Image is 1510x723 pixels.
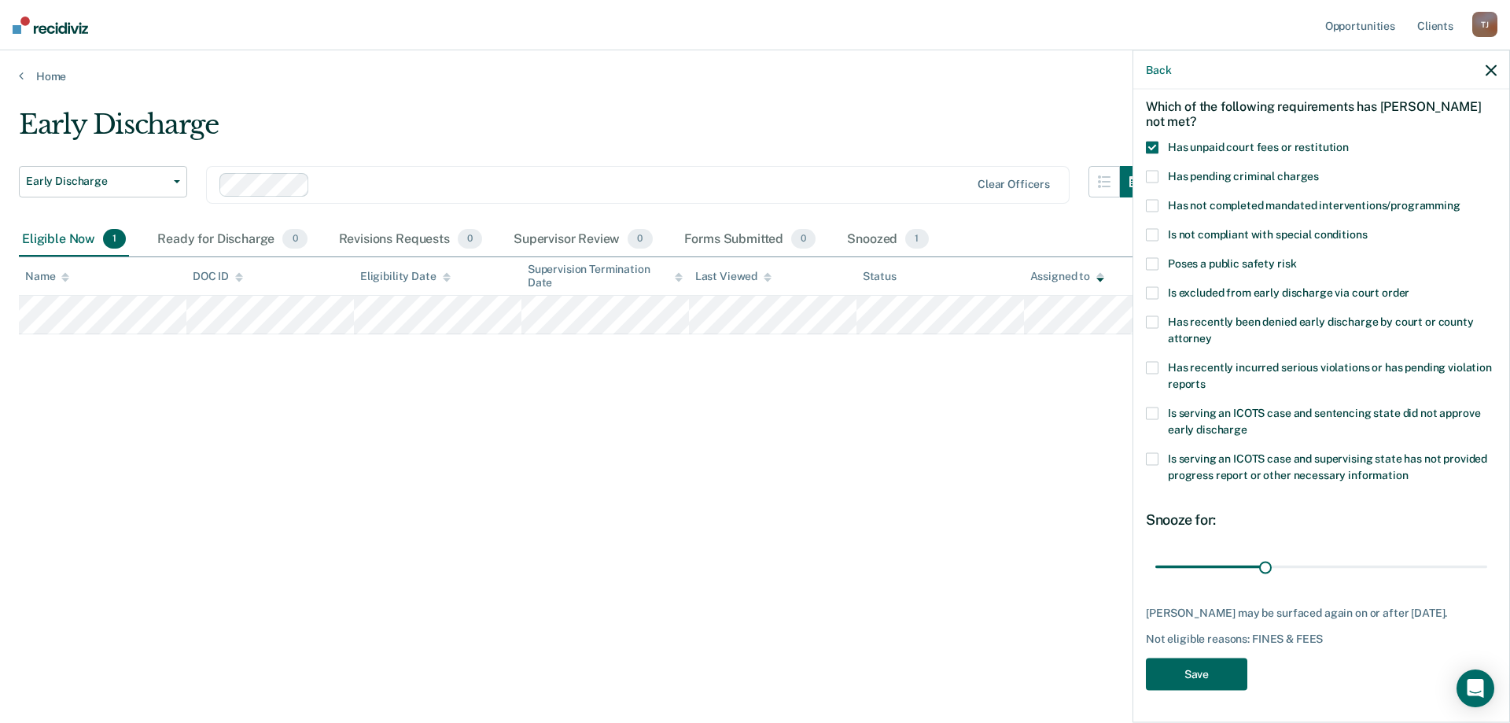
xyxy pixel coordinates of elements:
[510,223,656,257] div: Supervisor Review
[19,109,1151,153] div: Early Discharge
[103,229,126,249] span: 1
[1030,270,1104,283] div: Assigned to
[26,175,168,188] span: Early Discharge
[791,229,816,249] span: 0
[458,229,482,249] span: 0
[1168,257,1296,270] span: Poses a public safety risk
[1146,86,1497,141] div: Which of the following requirements has [PERSON_NAME] not met?
[1457,670,1494,707] div: Open Intercom Messenger
[905,229,928,249] span: 1
[282,229,307,249] span: 0
[19,223,129,257] div: Eligible Now
[360,270,451,283] div: Eligibility Date
[1168,286,1409,299] span: Is excluded from early discharge via court order
[681,223,819,257] div: Forms Submitted
[193,270,243,283] div: DOC ID
[336,223,485,257] div: Revisions Requests
[1168,199,1460,212] span: Has not completed mandated interventions/programming
[528,263,683,290] div: Supervision Termination Date
[844,223,931,257] div: Snoozed
[1472,12,1497,37] div: T J
[1168,452,1487,481] span: Is serving an ICOTS case and supervising state has not provided progress report or other necessar...
[154,223,310,257] div: Ready for Discharge
[1168,315,1474,345] span: Has recently been denied early discharge by court or county attorney
[1146,511,1497,529] div: Snooze for:
[1168,141,1349,153] span: Has unpaid court fees or restitution
[863,270,897,283] div: Status
[628,229,652,249] span: 0
[1168,170,1319,183] span: Has pending criminal charges
[1146,658,1247,691] button: Save
[13,17,88,34] img: Recidiviz
[695,270,772,283] div: Last Viewed
[978,178,1050,191] div: Clear officers
[19,69,1491,83] a: Home
[1146,63,1171,76] button: Back
[1168,407,1480,436] span: Is serving an ICOTS case and sentencing state did not approve early discharge
[25,270,69,283] div: Name
[1146,633,1497,646] div: Not eligible reasons: FINES & FEES
[1168,228,1367,241] span: Is not compliant with special conditions
[1168,361,1492,390] span: Has recently incurred serious violations or has pending violation reports
[1146,606,1497,619] div: [PERSON_NAME] may be surfaced again on or after [DATE].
